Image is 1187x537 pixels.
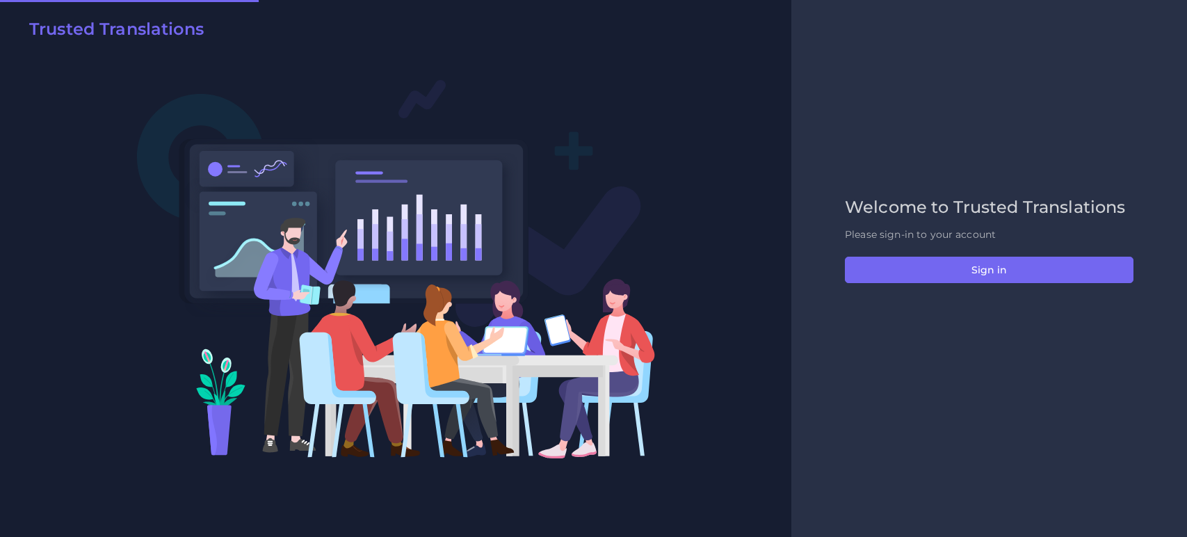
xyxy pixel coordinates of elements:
[845,257,1133,283] button: Sign in
[19,19,204,45] a: Trusted Translations
[136,79,656,459] img: Login V2
[845,198,1133,218] h2: Welcome to Trusted Translations
[845,227,1133,242] p: Please sign-in to your account
[29,19,204,40] h2: Trusted Translations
